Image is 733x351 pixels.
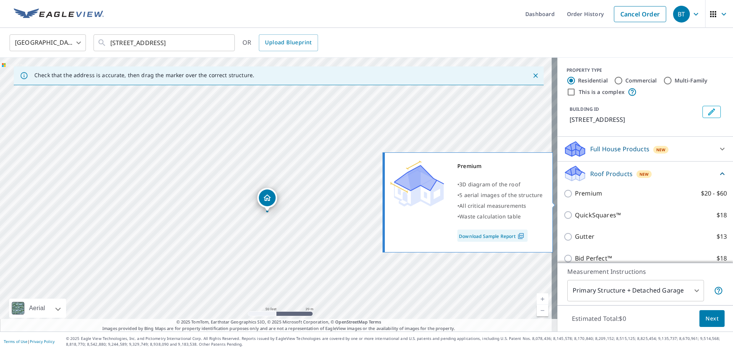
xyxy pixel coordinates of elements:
span: © 2025 TomTom, Earthstar Geographics SIO, © 2025 Microsoft Corporation, © [176,319,381,325]
p: [STREET_ADDRESS] [570,115,699,124]
label: Commercial [625,77,657,84]
div: • [457,190,543,201]
div: Premium [457,161,543,171]
a: Upload Blueprint [259,34,318,51]
span: 5 aerial images of the structure [459,191,542,199]
p: $18 [717,210,727,220]
p: Full House Products [590,144,649,154]
button: Next [699,310,725,327]
p: Bid Perfect™ [575,254,612,263]
span: Your report will include the primary structure and a detached garage if one exists. [714,286,723,295]
div: Roof ProductsNew [563,165,727,183]
a: Current Level 19, Zoom Out [537,305,548,316]
p: $18 [717,254,727,263]
p: BUILDING ID [570,106,599,112]
span: All critical measurements [459,202,526,209]
button: Close [531,71,541,81]
div: OR [242,34,318,51]
img: Pdf Icon [516,233,526,239]
p: Measurement Instructions [567,267,723,276]
input: Search by address or latitude-longitude [110,32,219,53]
span: Waste calculation table [459,213,521,220]
p: Roof Products [590,169,633,178]
span: 3D diagram of the roof [459,181,520,188]
div: Aerial [9,299,66,318]
span: New [639,171,649,177]
div: BT [673,6,690,23]
p: Premium [575,189,602,198]
div: Aerial [27,299,47,318]
div: Dropped pin, building 1, Residential property, 14404 SE 119th Ave Clackamas, OR 97015 [257,188,277,212]
div: Primary Structure + Detached Garage [567,280,704,301]
label: This is a complex [579,88,625,96]
a: Current Level 19, Zoom In [537,293,548,305]
label: Residential [578,77,608,84]
p: $13 [717,232,727,241]
img: Premium [391,161,444,207]
p: | [4,339,55,344]
div: • [457,211,543,222]
a: OpenStreetMap [335,319,367,325]
span: New [656,147,666,153]
label: Multi-Family [675,77,708,84]
a: Cancel Order [614,6,666,22]
p: Gutter [575,232,594,241]
p: Check that the address is accurate, then drag the marker over the correct structure. [34,72,254,79]
div: Full House ProductsNew [563,140,727,158]
button: Edit building 1 [702,106,721,118]
a: Terms of Use [4,339,27,344]
span: Upload Blueprint [265,38,312,47]
div: PROPERTY TYPE [567,67,724,74]
a: Privacy Policy [30,339,55,344]
a: Download Sample Report [457,230,528,242]
p: Estimated Total: $0 [566,310,632,327]
a: Terms [369,319,381,325]
div: [GEOGRAPHIC_DATA] [10,32,86,53]
div: • [457,179,543,190]
div: • [457,201,543,211]
img: EV Logo [14,8,104,20]
p: QuickSquares™ [575,210,621,220]
span: Next [706,314,718,324]
p: © 2025 Eagle View Technologies, Inc. and Pictometry International Corp. All Rights Reserved. Repo... [66,336,729,347]
p: $20 - $60 [701,189,727,198]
